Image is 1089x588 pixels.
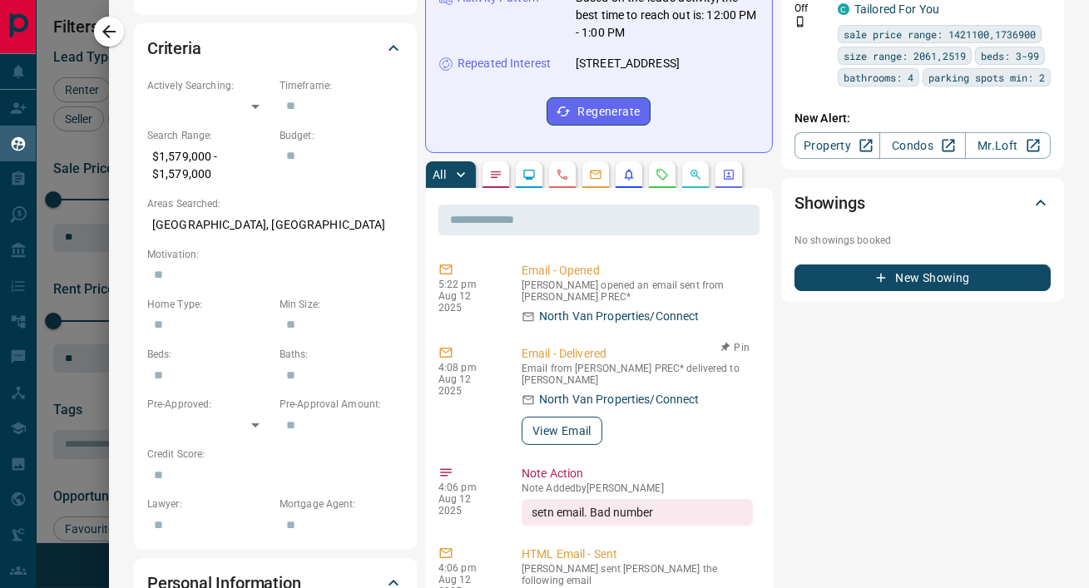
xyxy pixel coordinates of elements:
button: New Showing [794,264,1051,291]
p: $1,579,000 - $1,579,000 [147,143,271,188]
p: Aug 12 2025 [438,493,497,516]
svg: Requests [656,168,669,181]
p: [GEOGRAPHIC_DATA], [GEOGRAPHIC_DATA] [147,211,403,239]
p: Note Action [522,465,753,482]
p: Actively Searching: [147,78,271,93]
p: 4:06 pm [438,482,497,493]
button: Pin [711,340,760,355]
a: Mr.Loft [965,132,1051,159]
p: Min Size: [280,297,403,312]
p: Pre-Approved: [147,397,271,412]
svg: Notes [489,168,502,181]
a: Condos [879,132,965,159]
button: View Email [522,417,602,445]
p: Credit Score: [147,447,403,462]
span: bathrooms: 4 [844,69,913,86]
span: beds: 3-99 [981,47,1039,64]
p: Repeated Interest [458,55,551,72]
p: Note Added by [PERSON_NAME] [522,482,753,494]
svg: Agent Actions [722,168,735,181]
svg: Opportunities [689,168,702,181]
p: Home Type: [147,297,271,312]
p: Aug 12 2025 [438,290,497,314]
h2: Criteria [147,35,201,62]
button: Regenerate [547,97,651,126]
p: Email from [PERSON_NAME] PREC* delivered to [PERSON_NAME] [522,363,753,386]
p: All [433,169,446,180]
span: parking spots min: 2 [928,69,1045,86]
div: Showings [794,183,1051,223]
p: Aug 12 2025 [438,373,497,397]
p: Budget: [280,128,403,143]
svg: Emails [589,168,602,181]
p: Motivation: [147,247,403,262]
p: Search Range: [147,128,271,143]
p: Areas Searched: [147,196,403,211]
p: Pre-Approval Amount: [280,397,403,412]
div: Criteria [147,28,403,68]
p: Email - Delivered [522,345,753,363]
span: size range: 2061,2519 [844,47,966,64]
p: 4:08 pm [438,362,497,373]
div: setn email. Bad number [522,499,753,526]
svg: Push Notification Only [794,16,806,27]
p: New Alert: [794,110,1051,127]
svg: Lead Browsing Activity [522,168,536,181]
p: Off [794,1,828,16]
p: Email - Opened [522,262,753,279]
p: 4:06 pm [438,562,497,574]
p: [PERSON_NAME] sent [PERSON_NAME] the following email [522,563,753,586]
p: Mortgage Agent: [280,497,403,511]
p: Timeframe: [280,78,403,93]
div: condos.ca [838,3,849,15]
a: Tailored For You [854,2,939,16]
a: Property [794,132,880,159]
p: North Van Properties/Connect [539,391,700,408]
p: North Van Properties/Connect [539,308,700,325]
p: Baths: [280,347,403,362]
p: Lawyer: [147,497,271,511]
p: [STREET_ADDRESS] [576,55,680,72]
svg: Calls [556,168,569,181]
p: 5:22 pm [438,279,497,290]
svg: Listing Alerts [622,168,636,181]
p: No showings booked [794,233,1051,248]
p: HTML Email - Sent [522,546,753,563]
span: sale price range: 1421100,1736900 [844,26,1036,42]
h2: Showings [794,190,865,216]
p: Beds: [147,347,271,362]
p: [PERSON_NAME] opened an email sent from [PERSON_NAME] PREC* [522,279,753,303]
